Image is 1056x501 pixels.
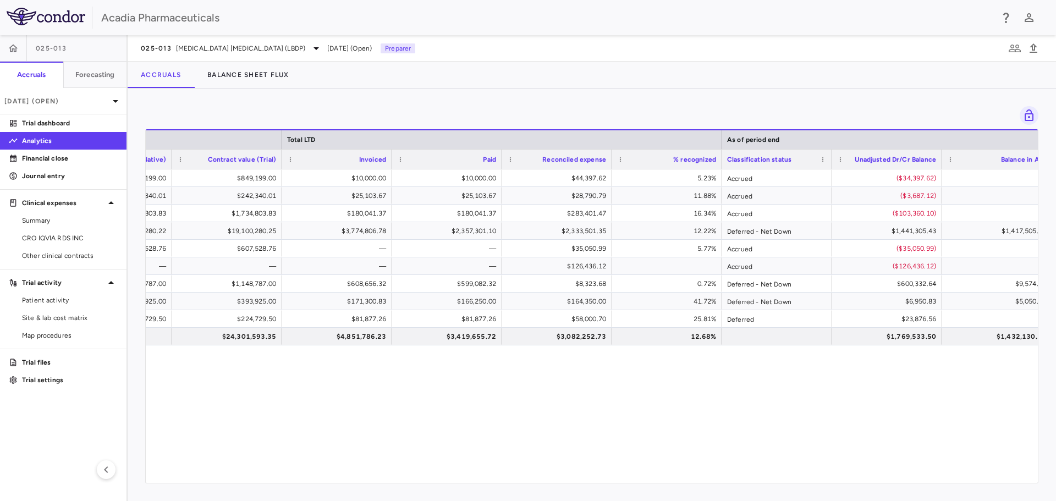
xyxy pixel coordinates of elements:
div: $35,050.99 [512,240,606,257]
div: 25.81% [621,310,716,328]
div: $25,103.67 [402,187,496,205]
div: $1,432,130.51 [952,328,1046,345]
div: — [952,187,1046,205]
p: Journal entry [22,171,118,181]
p: [DATE] (Open) [4,96,109,106]
div: 5.23% [621,169,716,187]
div: $180,041.37 [402,205,496,222]
div: $242,340.01 [182,187,276,205]
span: Patient activity [22,295,118,305]
div: Accrued [722,240,832,257]
div: 12.68% [621,328,716,345]
span: Paid [483,156,496,163]
div: — [291,257,386,275]
div: Accrued [722,187,832,204]
span: Reconciled expense [542,156,606,163]
div: $599,082.32 [402,275,496,293]
div: $1,769,533.50 [842,328,936,345]
p: Trial activity [22,278,105,288]
div: — [402,240,496,257]
span: Other clinical contracts [22,251,118,261]
div: Deferred - Net Down [722,293,832,310]
span: CRO IQVIA RDS INC [22,233,118,243]
div: — [291,240,386,257]
span: Unadjusted Dr/Cr Balance [855,156,936,163]
div: $6,950.83 [842,293,936,310]
div: $3,419,655.72 [402,328,496,345]
button: Balance Sheet Flux [194,62,302,88]
div: $23,876.56 [842,310,936,328]
span: Classification status [727,156,791,163]
div: $8,323.68 [512,275,606,293]
img: logo-full-BYUhSk78.svg [7,8,85,25]
div: $849,199.00 [182,169,276,187]
div: 0.72% [621,275,716,293]
div: $28,790.79 [512,187,606,205]
div: $19,100,280.25 [182,222,276,240]
p: Clinical expenses [22,198,105,208]
div: $600,332.64 [842,275,936,293]
div: $224,729.50 [182,310,276,328]
div: — [952,169,1046,187]
span: Total LTD [287,136,315,144]
span: Site & lab cost matrix [22,313,118,323]
span: Contract value (Trial) [208,156,276,163]
div: $25,103.67 [291,187,386,205]
h6: Forecasting [75,70,115,80]
div: $166,250.00 [402,293,496,310]
p: Financial close [22,153,118,163]
button: Accruals [128,62,194,88]
span: 025-013 [141,44,172,53]
div: — [952,257,1046,275]
div: Accrued [722,169,832,186]
p: Trial files [22,357,118,367]
div: Deferred - Net Down [722,275,832,292]
div: Accrued [722,205,832,222]
div: $126,436.12 [512,257,606,275]
span: As of period end [727,136,779,144]
div: $2,357,301.10 [402,222,496,240]
span: 025-013 [36,44,67,53]
div: $180,041.37 [291,205,386,222]
span: [DATE] (Open) [327,43,372,53]
div: ($34,397.62) [842,169,936,187]
span: You do not have permission to lock or unlock grids [1015,106,1038,125]
span: Invoiced [359,156,386,163]
div: Accrued [722,257,832,274]
span: Summary [22,216,118,225]
h6: Accruals [17,70,46,80]
div: 41.72% [621,293,716,310]
div: ($126,436.12) [842,257,936,275]
div: — [182,257,276,275]
div: $5,050.83 [952,293,1046,310]
div: Acadia Pharmaceuticals [101,9,992,26]
div: $1,734,803.83 [182,205,276,222]
div: — [952,310,1046,328]
div: $81,877.26 [291,310,386,328]
div: $3,774,806.78 [291,222,386,240]
div: $10,000.00 [291,169,386,187]
div: $44,397.62 [512,169,606,187]
div: 16.34% [621,205,716,222]
div: — [402,257,496,275]
div: $164,350.00 [512,293,606,310]
div: $81,877.26 [402,310,496,328]
span: Map procedures [22,331,118,340]
div: 11.88% [621,187,716,205]
div: $2,333,501.35 [512,222,606,240]
div: — [952,205,1046,222]
span: Balance in A/P [1001,156,1046,163]
p: Analytics [22,136,118,146]
div: Deferred [722,310,832,327]
div: $58,000.70 [512,310,606,328]
div: $9,574.00 [952,275,1046,293]
span: [MEDICAL_DATA] [MEDICAL_DATA] (LBDP) [176,43,305,53]
div: $10,000.00 [402,169,496,187]
div: $283,401.47 [512,205,606,222]
div: $607,528.76 [182,240,276,257]
span: % recognized [673,156,716,163]
p: Preparer [381,43,415,53]
div: $1,148,787.00 [182,275,276,293]
div: $608,656.32 [291,275,386,293]
div: ($3,687.12) [842,187,936,205]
